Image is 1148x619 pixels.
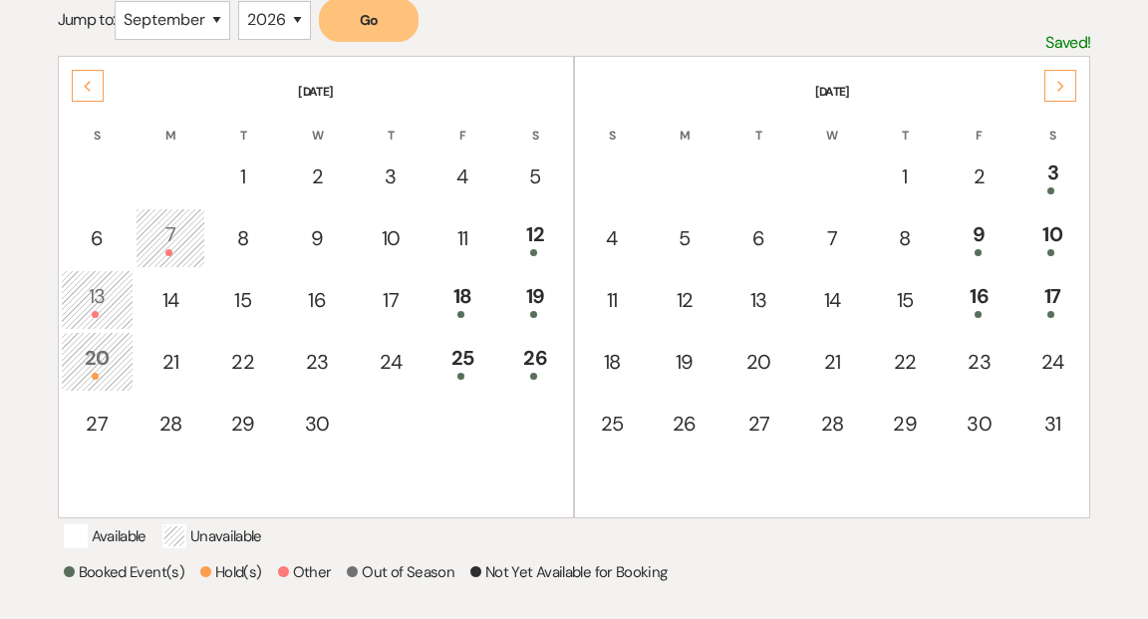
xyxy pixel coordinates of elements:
div: 25 [438,343,486,380]
div: 4 [438,161,486,191]
p: Other [278,560,332,584]
div: 22 [880,347,930,377]
div: 12 [510,219,560,256]
div: 7 [808,223,856,253]
div: 18 [588,347,636,377]
div: 2 [954,161,1004,191]
th: F [943,103,1015,145]
div: 3 [367,161,415,191]
div: 8 [218,223,268,253]
div: 26 [510,343,560,380]
div: 4 [588,223,636,253]
div: 14 [808,285,856,315]
div: 20 [733,347,784,377]
th: [DATE] [577,59,1087,101]
div: 13 [733,285,784,315]
div: 9 [954,219,1004,256]
div: 5 [660,223,710,253]
p: Unavailable [162,524,262,548]
p: Not Yet Available for Booking [470,560,667,584]
th: M [649,103,720,145]
div: 19 [660,347,710,377]
div: 8 [880,223,930,253]
div: 6 [72,223,123,253]
div: 11 [588,285,636,315]
div: 27 [72,409,123,439]
div: 29 [880,409,930,439]
span: Jump to: [58,9,116,30]
div: 26 [660,409,710,439]
div: 13 [72,281,123,318]
div: 19 [510,281,560,318]
div: 28 [808,409,856,439]
p: Available [64,524,146,548]
th: [DATE] [61,59,571,101]
div: 14 [146,285,194,315]
div: 9 [292,223,343,253]
div: 6 [733,223,784,253]
div: 17 [367,285,415,315]
th: T [207,103,279,145]
div: 1 [880,161,930,191]
div: 27 [733,409,784,439]
div: 30 [954,409,1004,439]
div: 16 [292,285,343,315]
div: 5 [510,161,560,191]
div: 16 [954,281,1004,318]
div: 31 [1028,409,1076,439]
div: 20 [72,343,123,380]
div: 25 [588,409,636,439]
p: Hold(s) [200,560,262,584]
div: 10 [1028,219,1076,256]
th: W [797,103,867,145]
div: 23 [292,347,343,377]
th: T [722,103,795,145]
div: 15 [880,285,930,315]
div: 18 [438,281,486,318]
div: 7 [146,219,194,256]
p: Booked Event(s) [64,560,184,584]
p: Out of Season [347,560,454,584]
div: 30 [292,409,343,439]
th: T [356,103,426,145]
div: 12 [660,285,710,315]
div: 11 [438,223,486,253]
div: 24 [367,347,415,377]
th: M [136,103,205,145]
th: F [428,103,497,145]
div: 3 [1028,157,1076,194]
div: 17 [1028,281,1076,318]
div: 1 [218,161,268,191]
p: Saved! [1045,30,1090,56]
div: 15 [218,285,268,315]
div: 22 [218,347,268,377]
div: 2 [292,161,343,191]
div: 10 [367,223,415,253]
th: W [281,103,354,145]
div: 21 [808,347,856,377]
th: T [869,103,941,145]
div: 29 [218,409,268,439]
th: S [499,103,571,145]
th: S [61,103,134,145]
th: S [577,103,647,145]
div: 28 [146,409,194,439]
th: S [1017,103,1087,145]
div: 24 [1028,347,1076,377]
div: 23 [954,347,1004,377]
div: 21 [146,347,194,377]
